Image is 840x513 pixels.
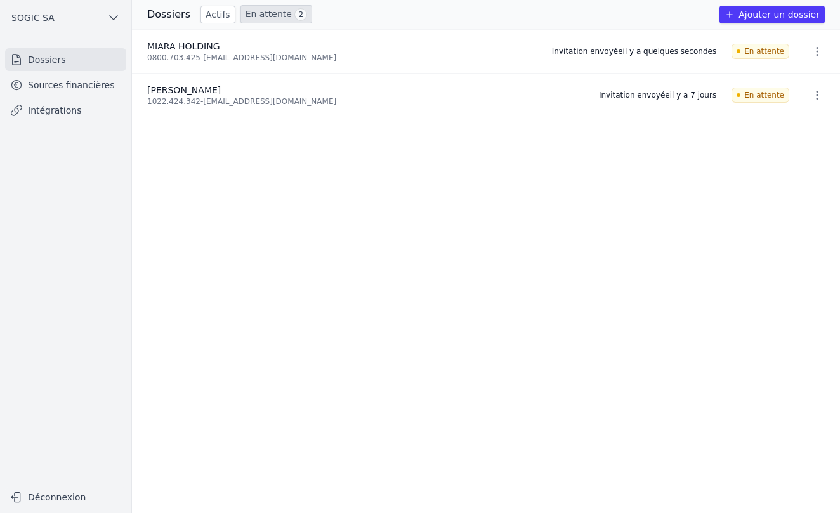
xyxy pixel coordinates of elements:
a: Dossiers [5,48,126,71]
div: 1022.424.342 - [EMAIL_ADDRESS][DOMAIN_NAME] [147,96,584,107]
a: Actifs [200,6,235,23]
span: En attente [732,88,789,103]
span: SOGIC SA [11,11,55,24]
div: 0800.703.425 - [EMAIL_ADDRESS][DOMAIN_NAME] [147,53,537,63]
span: MIARA HOLDING [147,41,220,51]
span: [PERSON_NAME] [147,85,221,95]
span: 2 [294,8,307,21]
a: Intégrations [5,99,126,122]
a: Sources financières [5,74,126,96]
span: En attente [732,44,789,59]
a: En attente 2 [240,5,312,23]
div: Invitation envoyée il y a 7 jours [599,90,716,100]
button: Ajouter un dossier [719,6,825,23]
button: SOGIC SA [5,8,126,28]
h3: Dossiers [147,7,190,22]
button: Déconnexion [5,487,126,507]
div: Invitation envoyée il y a quelques secondes [552,46,716,56]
